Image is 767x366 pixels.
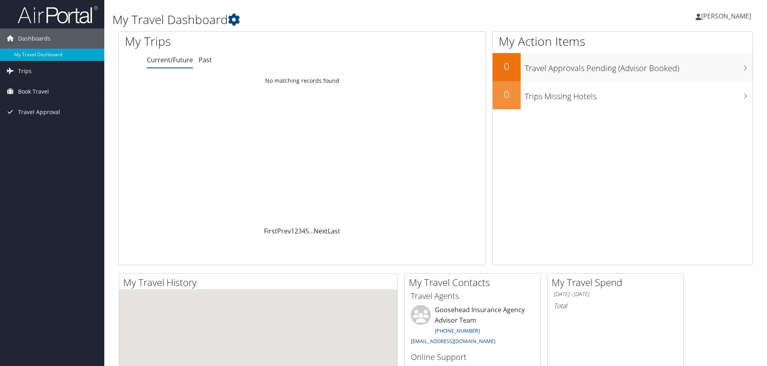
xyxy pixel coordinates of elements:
[294,227,298,235] a: 2
[112,11,544,28] h1: My Travel Dashboard
[525,87,753,102] h3: Trips Missing Hotels
[554,290,677,298] h6: [DATE] - [DATE]
[411,337,495,345] a: [EMAIL_ADDRESS][DOMAIN_NAME]
[314,227,328,235] a: Next
[18,5,98,24] img: airportal-logo.png
[435,327,480,334] a: [PHONE_NUMBER]
[291,227,294,235] a: 1
[277,227,291,235] a: Prev
[493,88,521,101] h2: 0
[305,227,309,235] a: 5
[493,33,753,50] h1: My Action Items
[264,227,277,235] a: First
[701,12,751,20] span: [PERSON_NAME]
[309,227,314,235] span: …
[302,227,305,235] a: 4
[125,33,327,50] h1: My Trips
[199,55,212,64] a: Past
[18,82,49,102] span: Book Travel
[525,59,753,74] h3: Travel Approvals Pending (Advisor Booked)
[147,55,193,64] a: Current/Future
[298,227,302,235] a: 3
[407,305,538,348] li: Goosehead Insurance Agency Advisor Team
[409,276,540,289] h2: My Travel Contacts
[411,352,534,363] h3: Online Support
[552,276,683,289] h2: My Travel Spend
[493,59,521,73] h2: 0
[411,290,534,302] h3: Travel Agents
[123,276,397,289] h2: My Travel History
[18,61,32,81] span: Trips
[119,74,486,88] td: No matching records found
[696,4,759,28] a: [PERSON_NAME]
[18,102,60,122] span: Travel Approval
[18,29,51,49] span: Dashboards
[493,81,753,109] a: 0Trips Missing Hotels
[493,53,753,81] a: 0Travel Approvals Pending (Advisor Booked)
[328,227,340,235] a: Last
[554,301,677,310] h6: Total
